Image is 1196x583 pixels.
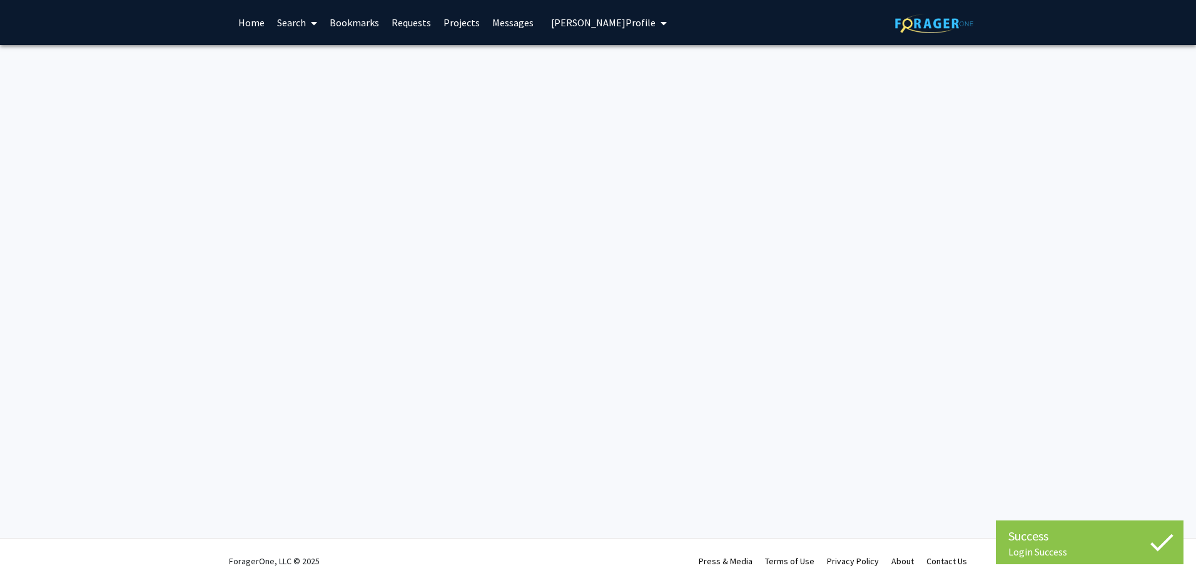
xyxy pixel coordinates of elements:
[765,555,814,567] a: Terms of Use
[926,555,967,567] a: Contact Us
[895,14,973,33] img: ForagerOne Logo
[232,1,271,44] a: Home
[1008,545,1171,558] div: Login Success
[1008,527,1171,545] div: Success
[385,1,437,44] a: Requests
[486,1,540,44] a: Messages
[699,555,753,567] a: Press & Media
[827,555,879,567] a: Privacy Policy
[229,539,320,583] div: ForagerOne, LLC © 2025
[437,1,486,44] a: Projects
[323,1,385,44] a: Bookmarks
[271,1,323,44] a: Search
[891,555,914,567] a: About
[551,16,656,29] span: [PERSON_NAME] Profile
